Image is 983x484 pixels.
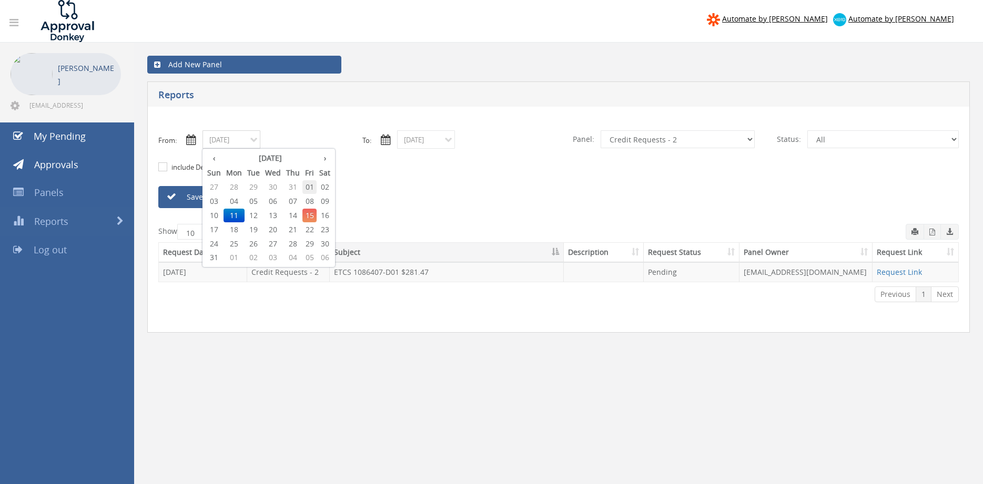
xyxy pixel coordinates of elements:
span: 05 [245,194,262,208]
a: Add New Panel [147,56,341,74]
span: 08 [302,194,317,208]
span: 14 [283,209,302,222]
span: 06 [317,251,333,264]
p: [PERSON_NAME] [58,61,116,88]
span: 30 [262,180,283,194]
th: Request Date: activate to sort column ascending [159,243,247,262]
th: Request Link: activate to sort column ascending [873,243,958,262]
span: 17 [205,223,224,236]
td: [EMAIL_ADDRESS][DOMAIN_NAME] [739,262,873,282]
th: Wed [262,166,283,180]
span: 29 [245,180,262,194]
td: Credit Requests - 2 [247,262,329,282]
span: Status: [771,130,807,148]
span: 03 [205,194,224,208]
span: 06 [262,194,283,208]
select: Showentries [177,224,217,240]
th: › [317,151,333,166]
th: [DATE] [224,151,317,166]
span: Reports [34,215,68,228]
span: 24 [205,237,224,251]
th: Thu [283,166,302,180]
span: Automate by [PERSON_NAME] [722,14,828,24]
span: 28 [224,180,245,194]
label: From: [158,136,177,146]
a: Save [158,186,279,208]
span: 02 [317,180,333,194]
span: 10 [205,209,224,222]
span: 19 [245,223,262,236]
span: 01 [224,251,245,264]
span: 12 [245,209,262,222]
span: 02 [245,251,262,264]
span: 25 [224,237,245,251]
span: 09 [317,194,333,208]
th: Subject: activate to sort column descending [330,243,564,262]
span: Panel: [566,130,601,148]
span: 04 [283,251,302,264]
label: include Description [169,162,231,173]
th: Description: activate to sort column ascending [564,243,644,262]
span: 29 [302,237,317,251]
th: ‹ [205,151,224,166]
span: 26 [245,237,262,251]
span: 15 [302,209,317,222]
span: Panels [34,186,64,199]
span: 03 [262,251,283,264]
span: My Pending [34,130,86,142]
span: 05 [302,251,317,264]
span: 23 [317,223,333,236]
td: Pending [644,262,739,282]
span: 07 [283,194,302,208]
span: 16 [317,209,333,222]
span: 13 [262,209,283,222]
span: 20 [262,223,283,236]
th: Tue [245,166,262,180]
span: 31 [205,251,224,264]
span: Log out [34,243,67,256]
span: 31 [283,180,302,194]
h5: Reports [158,90,721,103]
a: Previous [875,286,916,302]
a: 1 [916,286,931,302]
span: 27 [262,237,283,251]
th: Sun [205,166,224,180]
th: Request Status: activate to sort column ascending [644,243,739,262]
th: Mon [224,166,245,180]
label: To: [362,136,371,146]
span: 04 [224,194,245,208]
span: 22 [302,223,317,236]
a: Request Link [877,267,922,277]
span: 18 [224,223,245,236]
td: [DATE] [159,262,247,282]
img: xero-logo.png [833,13,846,26]
span: [EMAIL_ADDRESS][DOMAIN_NAME] [29,101,119,109]
span: Automate by [PERSON_NAME] [848,14,954,24]
th: Panel Owner: activate to sort column ascending [739,243,873,262]
span: 11 [224,209,245,222]
span: 27 [205,180,224,194]
td: ETCS 1086407-D01 $281.47 [330,262,564,282]
span: 01 [302,180,317,194]
th: Fri [302,166,317,180]
span: 28 [283,237,302,251]
label: Show entries [158,224,241,240]
span: Approvals [34,158,78,171]
img: zapier-logomark.png [707,13,720,26]
a: Next [931,286,959,302]
th: Sat [317,166,333,180]
span: 21 [283,223,302,236]
span: 30 [317,237,333,251]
